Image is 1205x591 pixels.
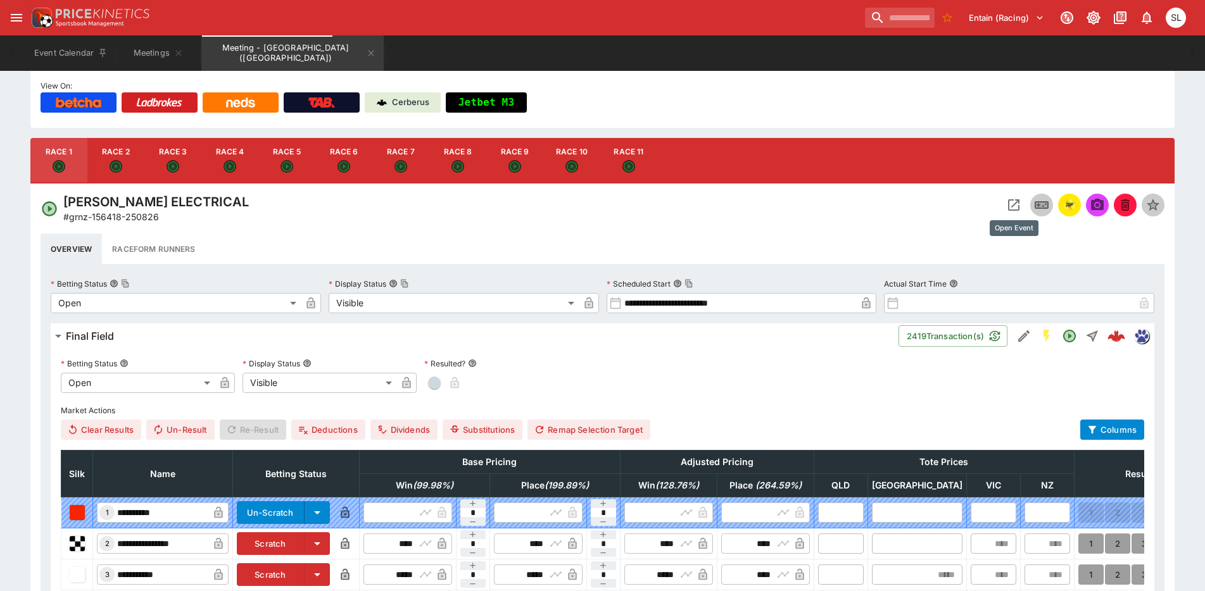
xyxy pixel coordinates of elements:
button: 1 [1078,533,1104,554]
em: ( 99.98 %) [413,480,453,490]
img: Ladbrokes [136,97,182,108]
h6: Final Field [66,330,114,343]
h4: [PERSON_NAME] ELECTRICAL [63,194,249,210]
button: Race 5 [258,138,315,184]
a: Cerberus [365,92,441,113]
input: search [865,8,935,28]
button: 3 [1132,533,1157,554]
button: Display StatusCopy To Clipboard [389,279,398,288]
button: Race 1 [30,138,87,184]
div: Open [51,293,301,313]
button: Copy To Clipboard [400,279,409,288]
div: Visible [329,293,579,313]
p: Copy To Clipboard [63,210,159,223]
p: Cerberus [392,96,429,109]
button: Actual Start Time [949,279,958,288]
button: Connected to PK [1056,6,1078,29]
th: Win [359,474,489,497]
button: 2 [1105,533,1130,554]
th: QLD [814,474,867,497]
svg: Open [338,160,350,173]
th: Betting Status [233,451,360,497]
span: 1 [103,508,111,517]
svg: Open [110,160,122,173]
p: Betting Status [51,278,107,289]
button: Singa Livett [1162,4,1190,32]
button: Un-Scratch [237,501,305,524]
button: 3 [1132,564,1157,585]
button: Select Tenant [961,8,1052,28]
button: Notifications [1135,6,1158,29]
th: VIC [966,474,1020,497]
button: Race 9 [486,138,543,184]
svg: Open [167,160,179,173]
em: ( 199.89 %) [545,480,589,490]
img: Sportsbook Management [56,21,124,27]
button: SGM Enabled [1035,325,1058,347]
button: Edit Detail [1013,325,1035,347]
svg: Open [281,160,293,173]
button: Substitutions [443,420,522,440]
button: Deductions [291,420,365,440]
img: Cerberus [377,97,387,108]
svg: Open [508,160,521,173]
span: View On: [41,81,72,90]
button: Clear Results [61,420,141,440]
button: Event Calendar [27,35,115,71]
p: Display Status [329,278,386,289]
button: Race 4 [201,138,258,184]
button: Meeting - Manawatu (NZ) [201,35,384,71]
span: 2 [103,539,112,548]
div: Visible [243,373,396,393]
span: 3 [103,570,112,579]
button: No Bookmarks [937,8,957,28]
p: Actual Start Time [884,278,947,289]
p: Display Status [243,358,300,369]
th: NZ [1020,474,1074,497]
svg: Open [53,160,65,173]
button: Betting Status [120,359,129,368]
button: Remap Selection Target [527,420,650,440]
button: Scratch [237,532,305,555]
button: Open [1058,325,1081,347]
button: Columns [1080,420,1144,440]
th: Tote Prices [814,451,1074,474]
div: basic tabs example [41,233,1164,264]
div: racingform [1062,197,1077,213]
img: PriceKinetics Logo [28,5,53,30]
div: Singa Livett [1166,8,1186,28]
button: Copy To Clipboard [121,279,130,288]
img: TabNZ [308,97,335,108]
img: Neds [226,97,255,108]
th: Place [717,474,814,497]
div: grnz [1134,328,1149,344]
p: Betting Status [61,358,117,369]
button: Raceform Runners [102,233,205,264]
img: PriceKinetics [56,9,149,18]
svg: Open [41,200,58,218]
button: Un-Result [146,420,214,440]
button: Resulted? [468,359,477,368]
svg: Open [1062,328,1077,344]
svg: Open [622,160,635,173]
div: Open Event [990,220,1038,236]
button: Jetbet M3 [446,92,527,113]
button: Race 8 [429,138,486,184]
button: Race 7 [372,138,429,184]
em: ( 264.59 %) [755,480,802,490]
th: Place [489,474,620,497]
img: grnz [1135,329,1149,343]
div: 286449c5-71e5-4ea5-88be-da82d8184d68 [1107,327,1125,345]
button: Documentation [1109,6,1132,29]
button: Display Status [303,359,312,368]
button: Race 2 [87,138,144,184]
button: Toggle light/dark mode [1082,6,1105,29]
svg: Open [394,160,407,173]
button: Race 11 [600,138,657,184]
p: Resulted? [424,358,465,369]
button: Dividends [370,420,438,440]
button: Inplay [1030,194,1053,216]
button: 2419Transaction(s) [899,325,1007,347]
img: logo-cerberus--red.svg [1107,327,1125,345]
em: ( 128.76 %) [655,480,699,490]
